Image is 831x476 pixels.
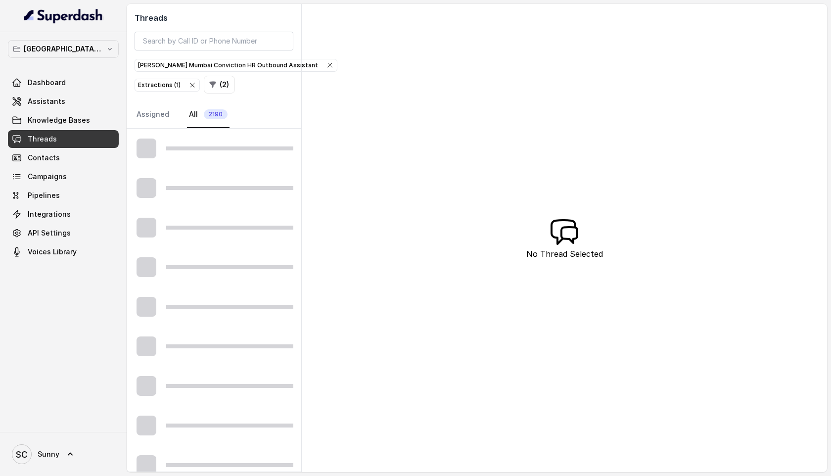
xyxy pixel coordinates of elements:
a: Contacts [8,149,119,167]
h2: Threads [135,12,293,24]
a: Sunny [8,440,119,468]
nav: Tabs [135,101,293,128]
div: Extractions ( 1 ) [138,80,196,90]
span: Knowledge Bases [28,115,90,125]
div: [PERSON_NAME] Mumbai Conviction HR Outbound Assistant [138,60,334,70]
span: Assistants [28,96,65,106]
span: API Settings [28,228,71,238]
p: [GEOGRAPHIC_DATA] - [GEOGRAPHIC_DATA] - [GEOGRAPHIC_DATA] [24,43,103,55]
img: light.svg [24,8,103,24]
a: Assistants [8,93,119,110]
a: Threads [8,130,119,148]
span: Integrations [28,209,71,219]
span: Dashboard [28,78,66,88]
a: Voices Library [8,243,119,261]
span: Voices Library [28,247,77,257]
button: Extractions (1) [135,79,200,92]
a: All2190 [187,101,230,128]
a: Campaigns [8,168,119,186]
text: SC [16,449,28,460]
a: Assigned [135,101,171,128]
input: Search by Call ID or Phone Number [135,32,293,50]
p: No Thread Selected [526,248,603,260]
button: [GEOGRAPHIC_DATA] - [GEOGRAPHIC_DATA] - [GEOGRAPHIC_DATA] [8,40,119,58]
button: [PERSON_NAME] Mumbai Conviction HR Outbound Assistant [135,59,337,72]
a: Dashboard [8,74,119,92]
span: Campaigns [28,172,67,182]
span: Sunny [38,449,59,459]
a: Knowledge Bases [8,111,119,129]
a: Pipelines [8,187,119,204]
span: 2190 [204,109,228,119]
span: Contacts [28,153,60,163]
span: Threads [28,134,57,144]
a: API Settings [8,224,119,242]
span: Pipelines [28,190,60,200]
button: (2) [204,76,235,94]
a: Integrations [8,205,119,223]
